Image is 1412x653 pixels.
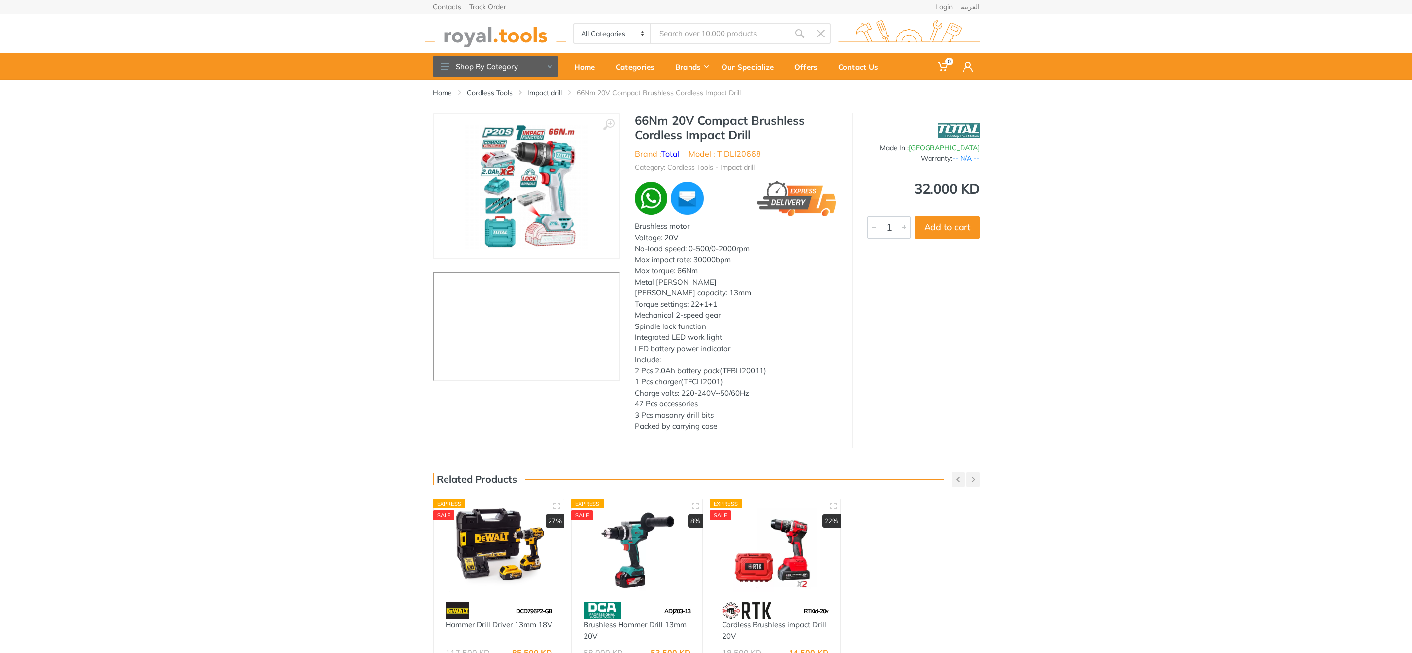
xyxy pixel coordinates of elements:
img: royal.tools Logo [425,20,566,47]
a: Contacts [433,3,461,10]
a: 0 [931,53,956,80]
div: Express [433,499,466,508]
span: 0 [945,58,953,65]
div: 32.000 KD [867,182,980,196]
li: Brand : [635,148,680,160]
span: RTKid-20v [804,607,828,615]
img: 58.webp [584,602,621,619]
select: Category [574,24,652,43]
a: Cordless Tools [467,88,513,98]
div: 22% [822,514,841,528]
a: Brushless Hammer Drill 13mm 20V [584,620,687,641]
a: Cordless Brushless impact Drill 20V [722,620,826,641]
a: Contact Us [831,53,892,80]
div: Contact Us [831,56,892,77]
a: Categories [609,53,668,80]
input: Site search [651,23,789,44]
img: Royal Tools - Brushless Hammer Drill 13mm 20V [581,508,693,592]
div: Home [567,56,609,77]
img: 139.webp [722,602,771,619]
a: Track Order [469,3,506,10]
img: Royal Tools - Hammer Drill Driver 13mm 18V [443,508,555,592]
button: Add to cart [915,216,980,239]
li: 66Nm 20V Compact Brushless Cordless Impact Drill [577,88,756,98]
img: ma.webp [669,181,705,217]
div: Made In : [867,143,980,153]
div: SALE [710,510,731,520]
a: العربية [961,3,980,10]
li: Model : TIDLI20668 [689,148,761,160]
a: Login [935,3,953,10]
span: ADJZ03-13 [664,607,690,615]
div: Brushless motor Voltage: 20V No-load speed: 0-500/0-2000rpm Max impact rate: 30000bpm Max torque:... [635,221,837,432]
div: Express [571,499,604,508]
span: [GEOGRAPHIC_DATA] [909,144,980,152]
div: Categories [609,56,668,77]
h1: 66Nm 20V Compact Brushless Cordless Impact Drill [635,113,837,142]
div: SALE [433,510,455,520]
span: DCD796P2-GB [516,607,552,615]
h3: Related Products [433,473,517,485]
div: SALE [571,510,593,520]
nav: breadcrumb [433,88,980,98]
a: Hammer Drill Driver 13mm 18V [446,620,552,629]
img: Total [938,118,980,143]
a: Impact drill [527,88,562,98]
img: wa.webp [635,182,667,215]
a: Total [661,149,680,159]
a: Home [433,88,452,98]
img: 45.webp [446,602,470,619]
div: Warranty: [867,153,980,164]
div: Our Specialize [715,56,788,77]
a: Home [567,53,609,80]
a: Our Specialize [715,53,788,80]
div: Brands [668,56,715,77]
img: royal.tools Logo [838,20,980,47]
img: Royal Tools - 66Nm 20V Compact Brushless Cordless Impact Drill [464,124,588,249]
div: Express [710,499,742,508]
span: -- N/A -- [952,154,980,163]
img: Royal Tools - Cordless Brushless impact Drill 20V [719,508,832,592]
button: Shop By Category [433,56,558,77]
a: Offers [788,53,831,80]
div: 27% [546,514,564,528]
img: express.png [757,181,837,217]
li: Category: Cordless Tools - Impact drill [635,162,755,173]
div: Offers [788,56,831,77]
div: 8% [688,514,703,528]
